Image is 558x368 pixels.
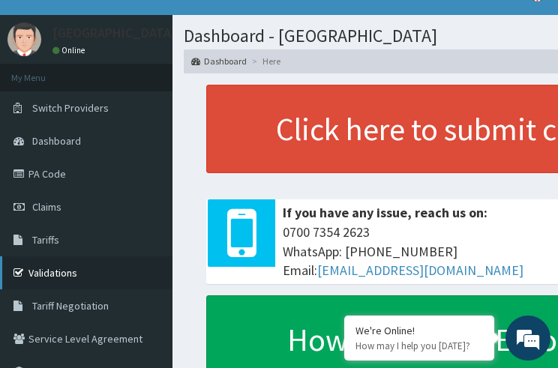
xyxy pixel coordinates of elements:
a: [EMAIL_ADDRESS][DOMAIN_NAME] [317,262,523,279]
span: Switch Providers [32,101,109,115]
img: User Image [7,22,41,56]
span: Dashboard [32,134,81,148]
p: How may I help you today? [355,340,483,352]
a: Dashboard [191,55,247,67]
p: [GEOGRAPHIC_DATA] [52,26,176,40]
li: Here [248,55,280,67]
span: Claims [32,200,61,214]
a: Online [52,45,88,55]
span: Tariffs [32,233,59,247]
span: Tariff Negotiation [32,299,109,313]
b: If you have any issue, reach us on: [283,204,487,221]
div: We're Online! [355,324,483,337]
